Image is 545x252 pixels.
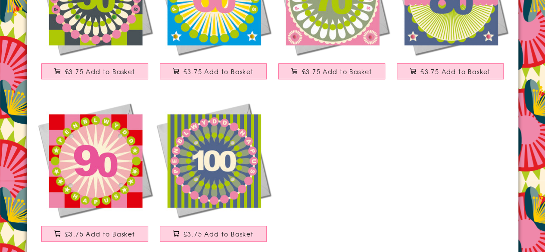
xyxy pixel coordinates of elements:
span: £3.75 Add to Basket [420,67,491,76]
img: Welsh Age 100 - Petal, Happy 100th Birthday, Embellished with pompoms [154,101,273,219]
button: £3.75 Add to Basket [278,63,385,79]
span: £3.75 Add to Basket [302,67,372,76]
button: £3.75 Add to Basket [397,63,504,79]
span: £3.75 Add to Basket [184,230,254,238]
a: Welsh Age 100 - Petal, Happy 100th Birthday, Embellished with pompoms £3.75 Add to Basket [154,101,273,250]
span: £3.75 Add to Basket [65,230,135,238]
button: £3.75 Add to Basket [160,226,267,242]
button: £3.75 Add to Basket [41,63,148,79]
button: £3.75 Add to Basket [41,226,148,242]
img: Welsh Age 90 - Starburst, Happy 90th Birthday, Embellished with pompoms [36,101,154,219]
span: £3.75 Add to Basket [184,67,254,76]
button: £3.75 Add to Basket [160,63,267,79]
a: Welsh Age 90 - Starburst, Happy 90th Birthday, Embellished with pompoms £3.75 Add to Basket [36,101,154,250]
span: £3.75 Add to Basket [65,67,135,76]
